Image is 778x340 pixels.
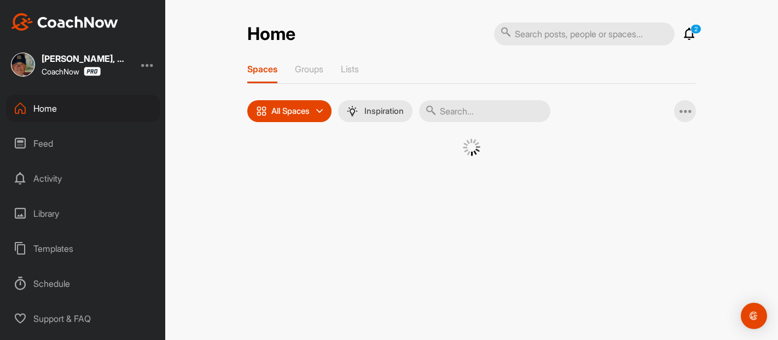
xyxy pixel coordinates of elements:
[6,235,160,262] div: Templates
[6,270,160,297] div: Schedule
[295,64,323,74] p: Groups
[271,107,310,116] p: All Spaces
[364,107,404,116] p: Inspiration
[247,64,277,74] p: Spaces
[6,95,160,122] div: Home
[463,139,480,156] img: G6gVgL6ErOh57ABN0eRmCEwV0I4iEi4d8EwaPGI0tHgoAbU4EAHFLEQAh+QQFCgALACwIAA4AGAASAAAEbHDJSesaOCdk+8xg...
[6,200,160,227] div: Library
[256,106,267,117] img: icon
[341,64,359,74] p: Lists
[42,67,101,76] div: CoachNow
[11,13,118,31] img: CoachNow
[42,54,129,63] div: [PERSON_NAME], PGA Master Teacher
[6,165,160,192] div: Activity
[419,100,550,122] input: Search...
[84,67,101,76] img: CoachNow Pro
[494,22,675,45] input: Search posts, people or spaces...
[6,305,160,332] div: Support & FAQ
[11,53,35,77] img: square_6f22663c80ea9c74e238617ec5116298.jpg
[690,24,701,34] p: 2
[741,303,767,329] div: Open Intercom Messenger
[247,24,295,45] h2: Home
[347,106,358,117] img: menuIcon
[6,130,160,157] div: Feed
